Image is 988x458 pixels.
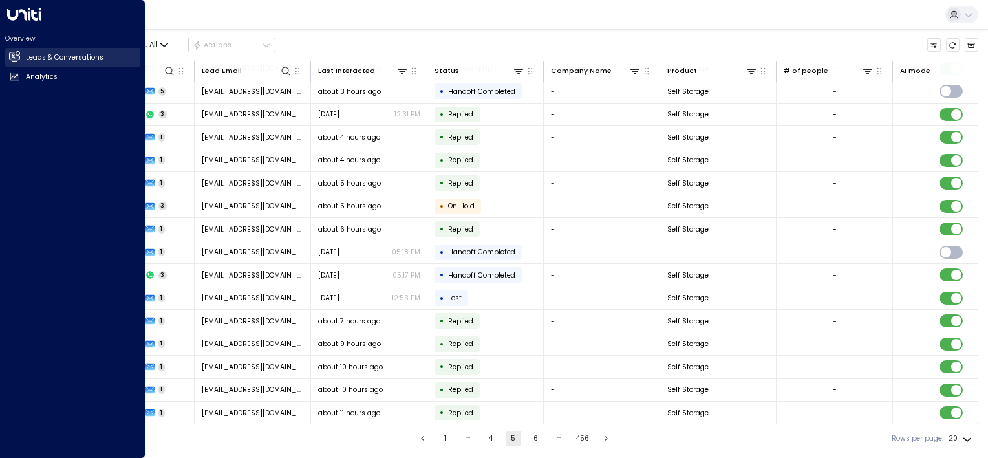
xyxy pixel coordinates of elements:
[5,34,140,43] h2: Overview
[460,431,476,446] div: …
[202,87,304,96] span: tomdouglas2882@gmail.com
[448,408,473,418] span: Replied
[946,38,960,52] span: Refresh
[667,270,709,280] span: Self Storage
[528,431,544,446] button: Go to page 6
[833,179,837,188] div: -
[318,316,380,326] span: about 7 hours ago
[202,408,304,418] span: salmaomar2000@outlook.com
[667,339,709,349] span: Self Storage
[158,363,166,371] span: 1
[440,244,444,261] div: •
[448,133,473,142] span: Replied
[667,87,709,96] span: Self Storage
[440,290,444,307] div: •
[202,65,242,77] div: Lead Email
[440,152,444,169] div: •
[440,336,444,353] div: •
[448,293,462,303] span: Lost
[667,133,709,142] span: Self Storage
[544,356,660,378] td: -
[202,385,304,395] span: jtong811@gmail.com
[202,155,304,165] span: JATLINK@YAHOO.COM
[833,224,837,234] div: -
[544,126,660,149] td: -
[667,201,709,211] span: Self Storage
[440,404,444,421] div: •
[544,218,660,241] td: -
[440,83,444,100] div: •
[544,264,660,287] td: -
[318,339,381,349] span: about 9 hours ago
[544,172,660,195] td: -
[158,317,166,325] span: 1
[544,195,660,218] td: -
[784,65,874,77] div: # of people
[158,386,166,394] span: 1
[833,408,837,418] div: -
[318,65,409,77] div: Last Interacted
[440,221,444,237] div: •
[544,104,660,126] td: -
[202,316,304,326] span: bolutife_id@yahoo.com
[448,270,515,280] span: Handoff Completed
[202,179,304,188] span: Saskiamailer@gmail.com
[202,65,292,77] div: Lead Email
[544,80,660,103] td: -
[414,431,615,446] nav: pagination navigation
[440,358,444,375] div: •
[415,431,431,446] button: Go to previous page
[448,155,473,165] span: Replied
[667,155,709,165] span: Self Storage
[158,110,167,118] span: 3
[202,362,304,372] span: blahblah@gmail.co.uk
[440,382,444,398] div: •
[318,133,380,142] span: about 4 hours ago
[544,333,660,356] td: -
[158,409,166,417] span: 1
[202,109,304,119] span: tomdouglas2882@gmail.com
[667,408,709,418] span: Self Storage
[158,340,166,348] span: 1
[202,339,304,349] span: nicoleisherwood7@gmail.com
[318,385,383,395] span: about 10 hours ago
[392,293,420,303] p: 12:53 PM
[551,431,566,446] div: …
[435,65,525,77] div: Status
[448,87,515,96] span: Handoff Completed
[158,133,166,142] span: 1
[833,385,837,395] div: -
[188,38,275,53] div: Button group with a nested menu
[202,247,304,257] span: Ruxandra.cobarzan@gmail.com
[440,267,444,283] div: •
[318,408,380,418] span: about 11 hours ago
[448,201,475,211] span: On Hold
[448,179,473,188] span: Replied
[394,109,420,119] p: 12:31 PM
[833,316,837,326] div: -
[551,65,612,77] div: Company Name
[667,316,709,326] span: Self Storage
[506,431,521,446] button: page 5
[158,225,166,234] span: 1
[833,362,837,372] div: -
[440,312,444,329] div: •
[392,270,420,280] p: 05:17 PM
[158,202,167,210] span: 3
[544,241,660,264] td: -
[440,106,444,123] div: •
[448,109,473,119] span: Replied
[551,65,641,77] div: Company Name
[158,156,166,164] span: 1
[318,201,381,211] span: about 5 hours ago
[318,155,380,165] span: about 4 hours ago
[833,293,837,303] div: -
[448,224,473,234] span: Replied
[149,41,158,49] span: All
[599,431,614,446] button: Go to next page
[435,65,459,77] div: Status
[544,379,660,402] td: -
[900,65,930,77] div: AI mode
[5,68,140,87] a: Analytics
[892,433,943,444] label: Rows per page:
